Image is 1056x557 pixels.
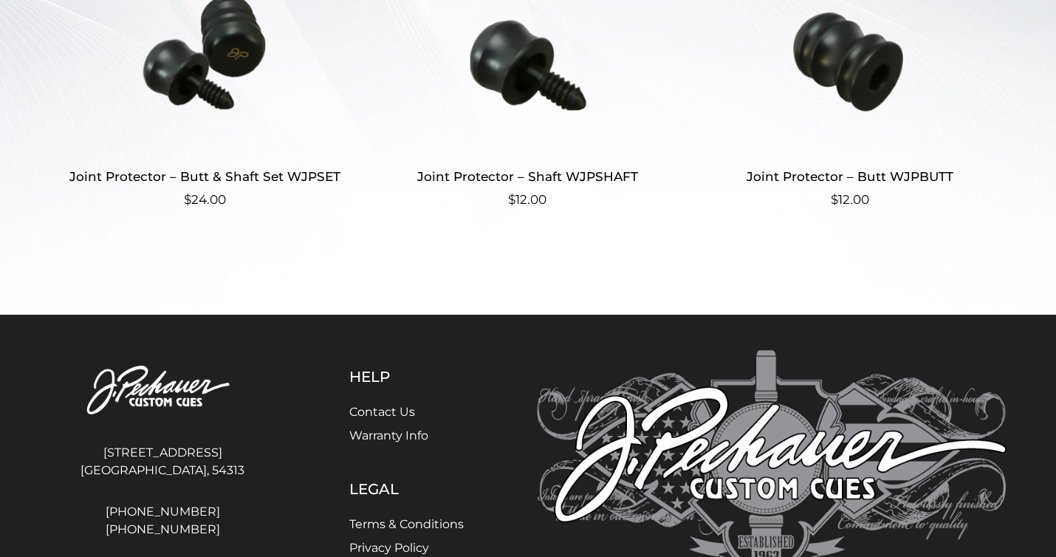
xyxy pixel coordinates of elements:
[349,428,428,442] a: Warranty Info
[508,192,515,207] span: $
[184,192,226,207] bdi: 24.00
[61,163,349,191] h2: Joint Protector – Butt & Shaft Set WJPSET
[49,438,275,485] address: [STREET_ADDRESS] [GEOGRAPHIC_DATA], 54313
[349,517,464,531] a: Terms & Conditions
[508,192,546,207] bdi: 12.00
[349,480,464,498] h5: Legal
[384,163,671,191] h2: Joint Protector – Shaft WJPSHAFT
[49,503,275,521] a: [PHONE_NUMBER]
[349,368,464,386] h5: Help
[349,541,429,555] a: Privacy Policy
[349,405,415,419] a: Contact Us
[831,192,838,207] span: $
[706,163,993,191] h2: Joint Protector – Butt WJPBUTT
[49,521,275,539] a: [PHONE_NUMBER]
[184,192,191,207] span: $
[49,350,275,432] img: Pechauer Custom Cues
[831,192,869,207] bdi: 12.00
